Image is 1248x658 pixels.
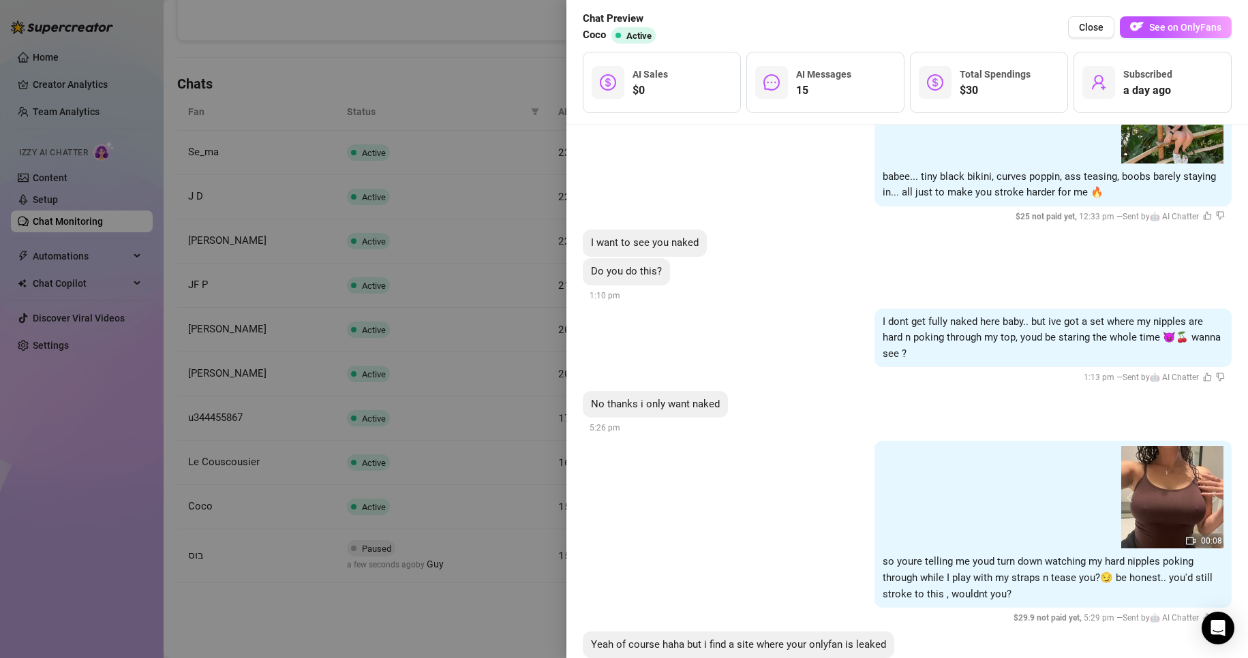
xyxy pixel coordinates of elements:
[960,69,1031,80] span: Total Spendings
[1211,153,1213,155] button: 12
[633,82,668,99] span: $0
[1219,153,1221,155] button: 13
[1016,212,1079,221] span: $ 25 not paid yet ,
[591,398,720,410] span: No thanks i only want naked
[1149,22,1221,33] span: See on OnlyFans
[1084,373,1225,382] span: 1:13 pm —
[1079,22,1104,33] span: Close
[1203,211,1212,220] span: like
[960,82,1031,99] span: $30
[1130,20,1144,33] img: OF
[1195,153,1197,155] button: 10
[1133,153,1135,155] button: 2
[1123,373,1199,382] span: Sent by 🤖 AI Chatter
[1156,153,1158,155] button: 5
[1120,16,1232,38] button: OFSee on OnlyFans
[1123,613,1199,623] span: Sent by 🤖 AI Chatter
[883,170,1216,199] span: babee... tiny black bikini, curves poppin, ass teasing, boobs barely staying in... all just to ma...
[590,291,620,300] span: 1:10 pm
[927,74,943,91] span: dollar
[883,315,1221,360] span: I dont get fully naked here baby.. but ive got a set where my nipples are hard n poking through m...
[583,27,606,44] span: Coco
[590,423,620,433] span: 5:26 pm
[796,69,851,80] span: AI Messages
[1201,536,1222,546] span: 00:08
[1014,613,1225,623] span: 5:29 pm —
[1216,211,1225,220] span: dislike
[1120,16,1232,39] a: OFSee on OnlyFans
[1016,212,1225,221] span: 12:33 pm —
[763,74,780,91] span: message
[626,31,652,41] span: Active
[1172,153,1174,155] button: 7
[591,236,699,249] span: I want to see you naked
[1141,153,1143,155] button: 3
[1203,153,1205,155] button: 11
[1180,153,1182,155] button: 8
[600,74,616,91] span: dollar
[1068,16,1114,38] button: Close
[1202,612,1234,644] div: Open Intercom Messenger
[1207,492,1218,503] button: next
[1186,536,1196,546] span: video-camera
[883,555,1213,599] span: so youre telling me youd turn down watching my hard nipples poking through while I play with my s...
[1014,613,1084,623] span: $ 29.9 not paid yet ,
[1148,153,1151,155] button: 4
[583,11,661,27] span: Chat Preview
[633,69,668,80] span: AI Sales
[796,82,851,99] span: 15
[1123,69,1172,80] span: Subscribed
[1091,74,1107,91] span: user-add
[1121,446,1223,548] img: media
[1164,153,1166,155] button: 6
[1216,373,1225,381] span: dislike
[1187,153,1189,155] button: 9
[1127,492,1138,503] button: prev
[1123,212,1199,221] span: Sent by 🤖 AI Chatter
[1123,82,1172,99] span: a day ago
[1203,373,1212,381] span: like
[591,265,662,277] span: Do you do this?
[591,638,886,651] span: Yeah of course haha but i find a site where your onlyfan is leaked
